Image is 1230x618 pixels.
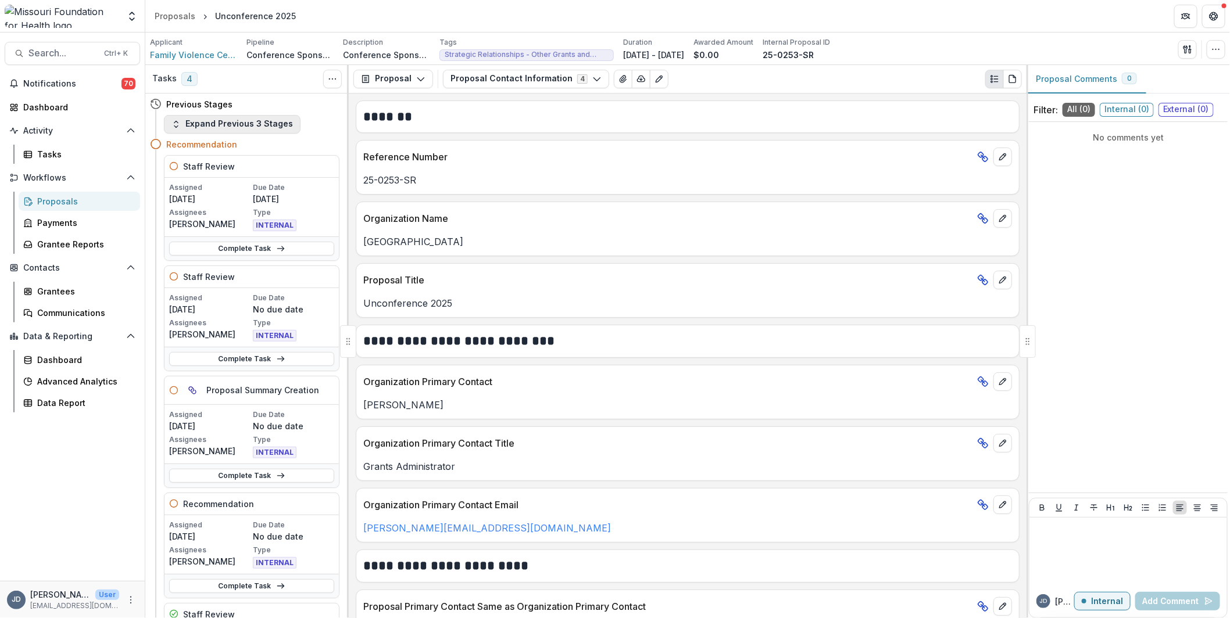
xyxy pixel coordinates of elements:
[1003,70,1022,88] button: PDF view
[37,148,131,160] div: Tasks
[19,145,140,164] a: Tasks
[363,296,1012,310] p: Unconference 2025
[206,384,319,396] h5: Proposal Summary Creation
[169,242,334,256] a: Complete Task
[23,126,121,136] span: Activity
[253,420,334,432] p: No due date
[993,148,1012,166] button: edit
[1173,501,1187,515] button: Align Left
[19,393,140,412] a: Data Report
[30,588,91,601] p: [PERSON_NAME]
[37,238,131,250] div: Grantee Reports
[37,195,131,207] div: Proposals
[5,98,140,117] a: Dashboard
[183,498,254,510] h5: Recommendation
[1040,598,1047,604] div: Jessica Daugherty
[1035,501,1049,515] button: Bold
[124,593,138,607] button: More
[169,555,251,567] p: [PERSON_NAME]
[169,218,251,230] p: [PERSON_NAME]
[169,579,334,593] a: Complete Task
[5,327,140,346] button: Open Data & Reporting
[19,235,140,254] a: Grantee Reports
[443,70,609,88] button: Proposal Contact Information4
[1091,597,1123,606] p: Internal
[28,48,97,59] span: Search...
[363,273,972,287] p: Proposal Title
[363,599,972,613] p: Proposal Primary Contact Same as Organization Primary Contact
[985,70,1004,88] button: Plaintext view
[993,434,1012,452] button: edit
[19,372,140,391] a: Advanced Analytics
[1070,501,1084,515] button: Italicize
[150,8,301,24] nav: breadcrumb
[19,282,140,301] a: Grantees
[1074,592,1131,610] button: Internal
[37,217,131,229] div: Payments
[19,192,140,211] a: Proposals
[215,10,296,22] div: Unconference 2025
[1174,5,1197,28] button: Partners
[993,271,1012,289] button: edit
[1127,74,1132,82] span: 0
[363,522,611,534] a: [PERSON_NAME][EMAIL_ADDRESS][DOMAIN_NAME]
[169,520,251,530] p: Assigned
[253,409,334,420] p: Due Date
[37,354,131,366] div: Dashboard
[5,168,140,187] button: Open Workflows
[1104,501,1118,515] button: Heading 1
[169,434,251,445] p: Assignees
[1034,103,1058,117] p: Filter:
[169,545,251,555] p: Assignees
[183,271,235,283] h5: Staff Review
[1159,103,1214,117] span: External ( 0 )
[253,193,334,205] p: [DATE]
[253,182,334,193] p: Due Date
[37,375,131,387] div: Advanced Analytics
[993,372,1012,391] button: edit
[363,498,972,512] p: Organization Primary Contact Email
[121,78,135,89] span: 70
[5,258,140,277] button: Open Contacts
[169,293,251,303] p: Assigned
[19,213,140,232] a: Payments
[102,47,130,60] div: Ctrl + K
[253,293,334,303] p: Due Date
[253,330,296,342] span: INTERNAL
[363,150,972,164] p: Reference Number
[253,207,334,218] p: Type
[30,601,119,611] p: [EMAIL_ADDRESS][DOMAIN_NAME]
[183,381,202,400] button: View dependent tasks
[150,49,237,61] a: Family Violence Center, Inc.
[169,182,251,193] p: Assigned
[253,303,334,315] p: No due date
[445,51,609,59] span: Strategic Relationships - Other Grants and Contracts
[23,332,121,342] span: Data & Reporting
[363,173,1012,187] p: 25-0253-SR
[37,307,131,319] div: Communications
[1207,501,1221,515] button: Align Right
[152,74,177,84] h3: Tasks
[23,79,121,89] span: Notifications
[623,49,684,61] p: [DATE] - [DATE]
[169,352,334,366] a: Complete Task
[363,436,972,450] p: Organization Primary Contact Title
[155,10,195,22] div: Proposals
[166,138,237,150] h4: Recommendation
[253,447,296,458] span: INTERNAL
[246,37,274,48] p: Pipeline
[993,495,1012,514] button: edit
[323,70,342,88] button: Toggle View Cancelled Tasks
[650,70,668,88] button: Edit as form
[253,318,334,328] p: Type
[363,211,972,225] p: Organization Name
[169,409,251,420] p: Assigned
[993,597,1012,616] button: edit
[763,49,814,61] p: 25-0253-SR
[343,37,383,48] p: Description
[253,434,334,445] p: Type
[343,49,430,61] p: Conference Sponsorship - Unconference 2025
[1139,501,1153,515] button: Bullet List
[253,545,334,555] p: Type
